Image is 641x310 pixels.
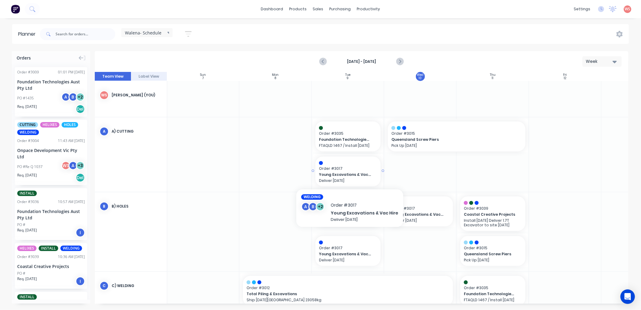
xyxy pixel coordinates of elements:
span: Order # 3015 [391,131,522,136]
p: Pick Up [DATE] [464,258,522,262]
div: settings [571,5,593,14]
div: products [286,5,310,14]
span: Foundation Technologies Aust Pty Ltd [319,137,371,142]
p: FTAQLD 1467 / Install [DATE] [319,143,377,148]
span: CUTTING [17,122,38,128]
span: Young Excavations & Vac Hire [319,251,371,257]
span: WELDING [60,246,82,251]
span: Queensland Screw Piers [391,137,509,142]
div: productivity [354,5,383,14]
p: Deliver [DATE] [319,258,377,262]
div: Order # 3039 [17,254,39,260]
div: PO #Re Q 1037 [17,164,43,170]
div: B [100,202,109,211]
div: A) Cutting [112,129,162,134]
button: Week [582,56,622,67]
div: Foundation Technologies Aust Pty Ltd [17,208,85,221]
div: 11 [492,77,494,80]
div: purchasing [327,5,354,14]
div: A [69,161,78,170]
div: I [76,277,85,286]
div: Onpace Development Vic Pty Ltd [17,147,85,160]
p: Deliver [DATE] [319,178,377,183]
span: Order # 3017 [391,206,449,211]
span: Req. [DATE] [17,104,37,109]
div: Sun [200,73,206,77]
p: Pick Up [DATE] [391,143,522,148]
div: I [76,228,85,237]
div: Order # 3009 [17,69,39,75]
div: Order # 3004 [17,138,39,144]
div: WS [100,91,109,100]
button: Label View [131,72,167,81]
div: sales [310,5,327,14]
div: B) Holes [112,204,162,209]
span: Foundation Technologies Aust Pty Ltd [464,291,516,297]
span: WELDING [17,130,39,135]
div: 11:43 AM [DATE] [58,138,85,144]
span: Order # 3035 [319,131,377,136]
input: Search for orders... [56,28,115,40]
div: + 3 [76,161,85,170]
span: Order # 3012 [247,285,449,291]
div: Del [76,173,85,182]
div: 10:36 AM [DATE] [58,254,85,260]
p: FTAQLD 1467 / Install [DATE] [319,218,377,223]
div: 8 [275,77,276,80]
div: 01:01 PM [DATE] [58,69,85,75]
div: Open Intercom Messenger [620,289,635,304]
span: Order # 3035 [319,206,377,211]
img: Factory [11,5,20,14]
div: Week [586,58,614,65]
div: Del [76,105,85,114]
span: Coastal Creative Projects [464,212,516,217]
div: PO # [17,271,25,276]
span: Order # 3035 [464,285,522,291]
span: Req. [DATE] [17,276,37,282]
p: FTAQLD 1467 / Install [DATE] [464,298,522,302]
div: Mon [272,73,279,77]
div: 10 [419,77,422,80]
span: Walena- Schedule [125,30,161,36]
button: Team View [95,72,131,81]
a: dashboard [258,5,286,14]
span: Orders [17,55,31,61]
div: Tue [345,73,350,77]
div: [PERSON_NAME] (You) [112,92,162,98]
span: Young Excavations & Vac Hire [391,212,444,217]
span: INSTALL [17,294,37,300]
div: B [69,92,78,102]
strong: [DATE] - [DATE] [331,59,392,64]
div: Coastal Creative Projects [17,263,85,270]
div: C [100,281,109,290]
div: + 2 [76,92,85,102]
span: HOLES [62,122,78,128]
div: Thu [490,73,496,77]
div: PO #1435 [17,95,34,101]
span: Req. [DATE] [17,173,37,178]
div: Planner [18,31,39,38]
span: HELIXES [40,122,59,128]
div: 12 [564,77,566,80]
span: Order # 3017 [319,166,377,171]
div: Fri [563,73,567,77]
div: C) Welding [112,283,162,289]
span: Order # 3015 [464,245,522,251]
span: Order # 3039 [464,206,522,211]
div: Wed [417,73,424,77]
p: Deliver [DATE] [391,218,449,223]
span: Queensland Screw Piers [464,251,516,257]
span: HELIXES [17,246,37,251]
div: Order # 3036 [17,199,39,205]
div: Foundation Technologies Aust Pty Ltd [17,79,85,91]
span: WS [625,6,630,12]
div: A [61,92,70,102]
span: Req. [DATE] [17,228,37,233]
span: Foundation Technologies Aust Pty Ltd [319,212,371,217]
p: Ship [DATE][GEOGRAPHIC_DATA] 23058kg [247,298,449,302]
span: Order # 3017 [319,245,377,251]
span: INSTALL [17,191,37,196]
p: Install [DATE] Deliver 1.7T Excavator to site [DATE] [464,218,522,227]
span: INSTALL [39,246,58,251]
div: PO # [17,222,25,228]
